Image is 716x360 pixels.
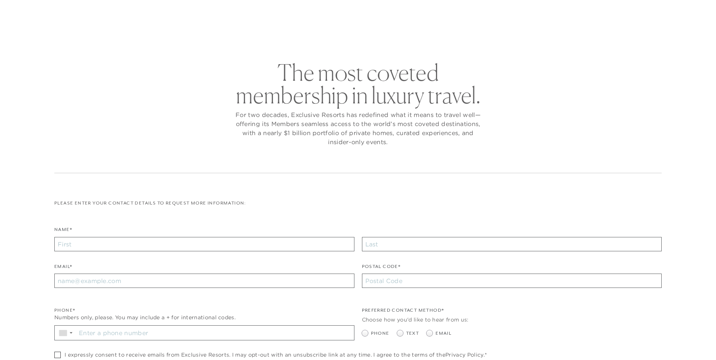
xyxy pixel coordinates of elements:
a: Privacy Policy [445,351,483,358]
input: Enter a phone number [76,326,354,340]
div: Country Code Selector [55,326,76,340]
a: The Collection [271,24,329,46]
span: Phone [371,330,390,337]
a: Membership [340,24,387,46]
a: Get Started [30,8,63,15]
input: name@example.com [54,274,354,288]
input: First [54,237,354,251]
p: Please enter your contact details to request more information: [54,200,662,207]
span: I expressly consent to receive emails from Exclusive Resorts. I may opt-out with an unsubscribe l... [65,352,487,358]
h2: The most coveted membership in luxury travel. [234,61,483,106]
div: Choose how you'd like to hear from us: [362,316,662,324]
div: Phone* [54,307,354,314]
a: Community [399,24,445,46]
span: Text [406,330,419,337]
label: Email* [54,263,72,274]
input: Last [362,237,662,251]
div: Numbers only, please. You may include a + for international codes. [54,314,354,322]
span: ▼ [69,331,74,335]
p: For two decades, Exclusive Resorts has redefined what it means to travel well—offering its Member... [234,110,483,146]
a: Member Login [629,8,666,15]
legend: Preferred Contact Method* [362,307,444,318]
span: Email [436,330,451,337]
input: Postal Code [362,274,662,288]
label: Name* [54,226,72,237]
label: Postal Code* [362,263,401,274]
